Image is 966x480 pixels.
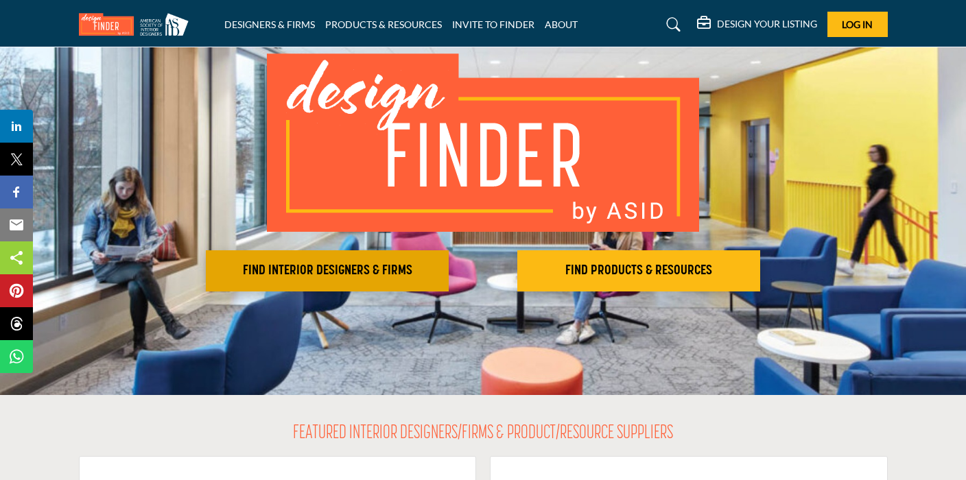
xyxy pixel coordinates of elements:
[224,19,315,30] a: DESIGNERS & FIRMS
[545,19,578,30] a: ABOUT
[842,19,873,30] span: Log In
[717,18,817,30] h5: DESIGN YOUR LISTING
[267,53,699,232] img: image
[79,13,196,36] img: Site Logo
[206,250,449,291] button: FIND INTERIOR DESIGNERS & FIRMS
[653,14,690,36] a: Search
[325,19,442,30] a: PRODUCTS & RESOURCES
[517,250,760,291] button: FIND PRODUCTS & RESOURCES
[210,263,445,279] h2: FIND INTERIOR DESIGNERS & FIRMS
[521,263,756,279] h2: FIND PRODUCTS & RESOURCES
[827,12,888,37] button: Log In
[452,19,534,30] a: INVITE TO FINDER
[697,16,817,33] div: DESIGN YOUR LISTING
[293,422,673,446] h2: FEATURED INTERIOR DESIGNERS/FIRMS & PRODUCT/RESOURCE SUPPLIERS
